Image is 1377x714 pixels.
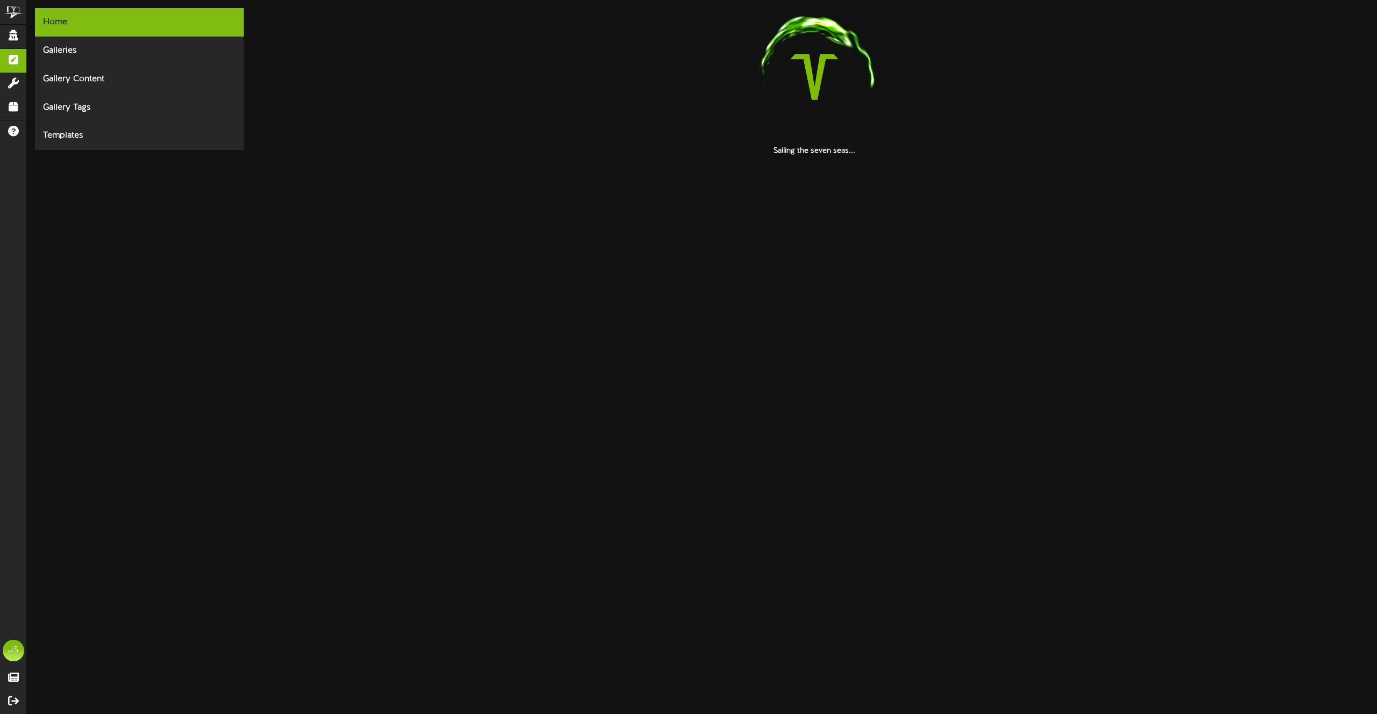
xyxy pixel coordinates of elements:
div: Gallery Tags [35,94,244,122]
div: Gallery Content [35,65,244,94]
img: loading-spinner-1.png [746,8,883,146]
div: Home [35,8,244,37]
strong: Sailing the seven seas... [773,147,855,155]
div: Galleries [35,37,244,65]
div: Templates [35,122,244,150]
div: JS [3,640,24,661]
